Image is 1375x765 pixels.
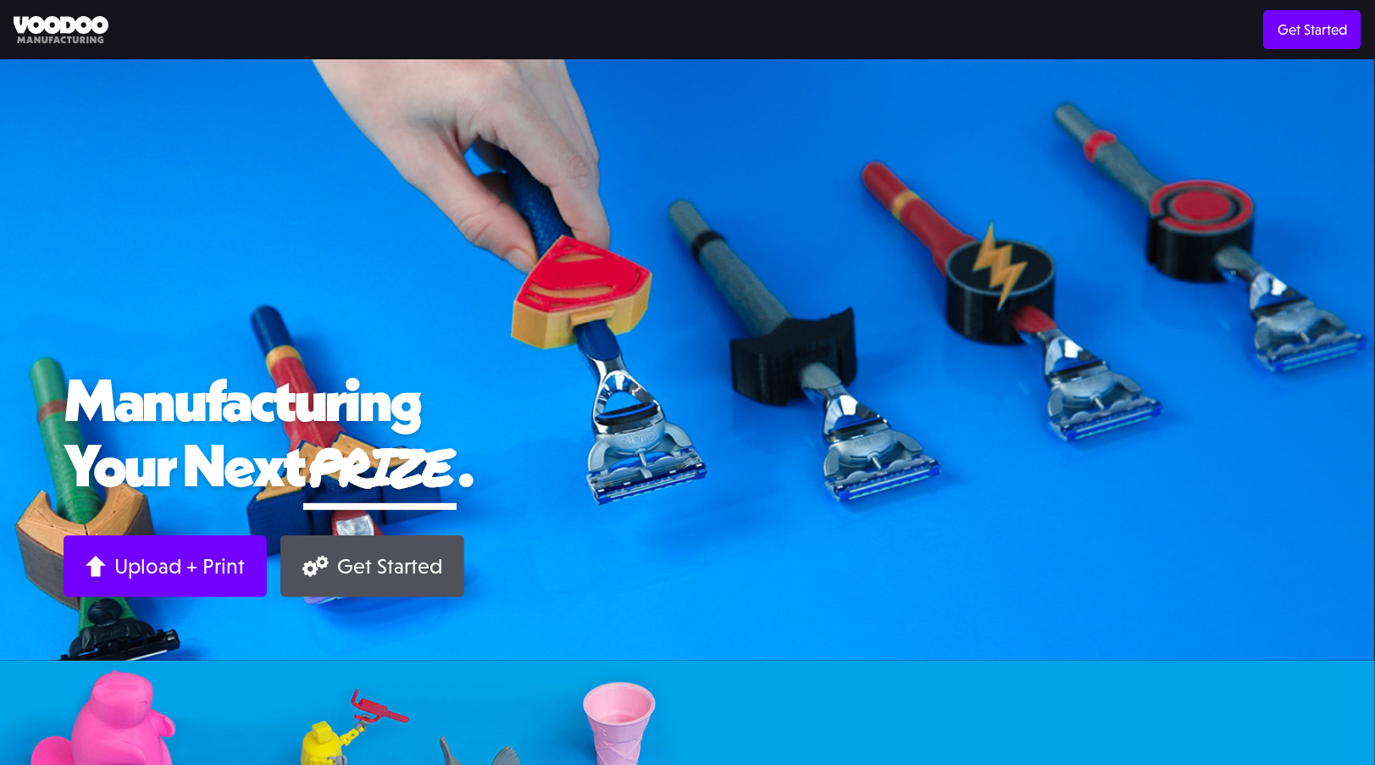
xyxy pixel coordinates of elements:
a: Get Started [280,535,464,597]
h1: Manufacturing Your Next . [64,367,1311,510]
img: Arrow up [86,556,106,577]
a: Upload + Print [64,535,267,597]
div: Upload + Print [114,553,245,579]
a: Get Started [1263,10,1361,49]
img: Voodoo Manufacturing logo [14,16,108,44]
div: Get Started [337,553,442,579]
span: prize [303,429,457,502]
img: Gears [302,556,329,577]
